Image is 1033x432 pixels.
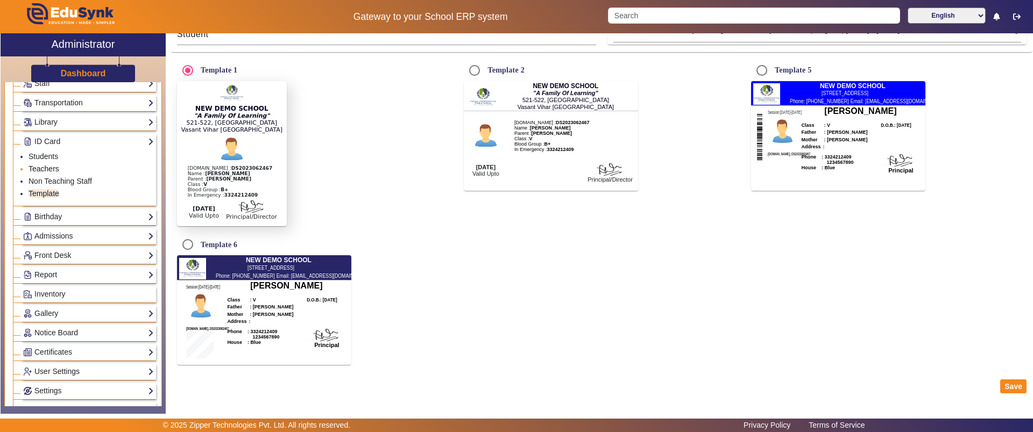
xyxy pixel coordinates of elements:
b: B+ [221,187,228,192]
div: Valid Upto [182,212,227,219]
h6: [PERSON_NAME] [801,106,919,116]
img: Student Profile [186,291,216,323]
b: [PERSON_NAME] [530,125,571,131]
img: 1f5807aa-4a8a-49a0-90a1-651a888537f0 [179,258,206,279]
b: Father [801,129,816,135]
label: Template 1 [199,66,237,75]
a: Promotion [23,404,154,416]
div: "A Family Of Learning" [499,90,633,97]
b: : V [824,123,830,128]
b: : [DATE] [894,123,911,128]
img: 1f5807aa-4a8a-49a0-90a1-651a888537f0 [220,81,244,105]
div: Principal/Director [226,213,277,220]
img: 1f5807aa-4a8a-49a0-90a1-651a888537f0 [470,87,497,108]
span: [DOMAIN_NAME].:DS2023062467 [186,326,229,332]
span: Inventory [34,290,66,298]
div: [STREET_ADDRESS] [211,264,331,271]
div: [STREET_ADDRESS] [786,90,905,97]
span: Blood Group : [188,187,229,192]
b: Class [227,297,240,303]
a: Terms of Service [803,418,870,432]
b: : [PERSON_NAME] [824,129,867,135]
b: Principal [888,167,913,174]
b: Father [227,304,242,309]
button: Save [1000,379,1027,393]
a: Non Teaching Staff [29,177,92,185]
span: Email: [EMAIL_ADDRESS][DOMAIN_NAME] [851,98,945,104]
span: Phone: [PHONE_NUMBER] [790,98,850,104]
input: Search [608,8,900,24]
div: Valid Upto [470,170,502,177]
b: : [PERSON_NAME] [250,312,293,317]
b: V [203,182,207,187]
span: Blood Group : [514,141,550,147]
span: Class : [188,182,208,187]
b: [DATE] [193,205,215,212]
b: Principal [314,342,339,348]
b: D.O.B. [881,123,894,128]
a: Students [29,152,58,161]
span: Student [177,30,209,39]
b: [DATE] [476,164,496,170]
label: Template 6 [199,240,237,249]
h3: Dashboard [61,68,106,78]
span: : Blue [822,165,835,170]
span: Parent : [188,176,251,182]
a: Privacy Policy [738,418,796,432]
span: Session:[DATE]-[DATE] [186,284,220,291]
img: Signatory [308,328,345,342]
b: Address [801,144,820,149]
b: [PERSON_NAME] [206,176,251,182]
h6: [PERSON_NAME] [227,280,345,291]
a: Teachers [29,164,59,173]
a: Template [29,189,59,198]
b: : [249,319,250,324]
span: NEW DEMO SCHOOL [820,82,886,90]
span: : Blue [247,340,261,345]
b: V [529,136,532,141]
span: : 3324212409 [247,329,278,334]
span: House [227,340,242,345]
label: Template 5 [773,66,811,75]
span: NEW DEMO SCHOOL [195,105,268,112]
div: [DOMAIN_NAME] : Name : In Emergency : [513,120,633,152]
a: Administrator [1,33,166,56]
img: Student Profile [470,120,502,152]
div: "A Family Of Learning" [181,112,282,119]
b: [PERSON_NAME] [205,171,250,176]
span: Parent : [514,131,572,136]
img: Student Profile [216,133,248,165]
img: Student Profile [768,116,797,148]
span: NEW DEMO SCHOOL [246,256,312,264]
a: Inventory [23,288,154,300]
b: Mother [227,312,243,317]
h2: Administrator [52,38,115,51]
h5: Gateway to your School ERP system [264,11,597,23]
b: : V [250,297,256,303]
p: © 2025 Zipper Technologies Pvt. Ltd. All rights reserved. [163,420,351,431]
b: [PERSON_NAME] [531,131,572,136]
b: Class [801,123,814,128]
div: 521-522, [GEOGRAPHIC_DATA] Vasant Vihar [GEOGRAPHIC_DATA] [499,97,633,111]
div: Principal/Director [588,176,633,183]
span: Session:[DATE]-[DATE] [768,109,802,117]
span: Email: [EMAIL_ADDRESS][DOMAIN_NAME] [277,272,371,279]
div: [DOMAIN_NAME] : Name : In Emergency : [187,165,282,198]
b: 3324212409 [224,192,258,198]
span: 1234567890 [826,160,853,165]
b: : [823,144,824,149]
b: Address [227,319,246,324]
span: House [801,165,816,170]
b: 3324212409 [547,147,574,152]
label: Template 2 [485,66,524,75]
b: Mother [801,137,817,142]
b: DS2023062467 [556,120,590,125]
b: B+ [544,141,550,147]
span: 1234567890 [252,334,279,340]
img: Inventory.png [24,290,32,298]
b: : [PERSON_NAME] [824,137,867,142]
span: Phone: [PHONE_NUMBER] [216,272,275,279]
b: : [DATE] [320,297,337,303]
b: D.O.B. [307,297,320,303]
a: Dashboard [60,68,107,79]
